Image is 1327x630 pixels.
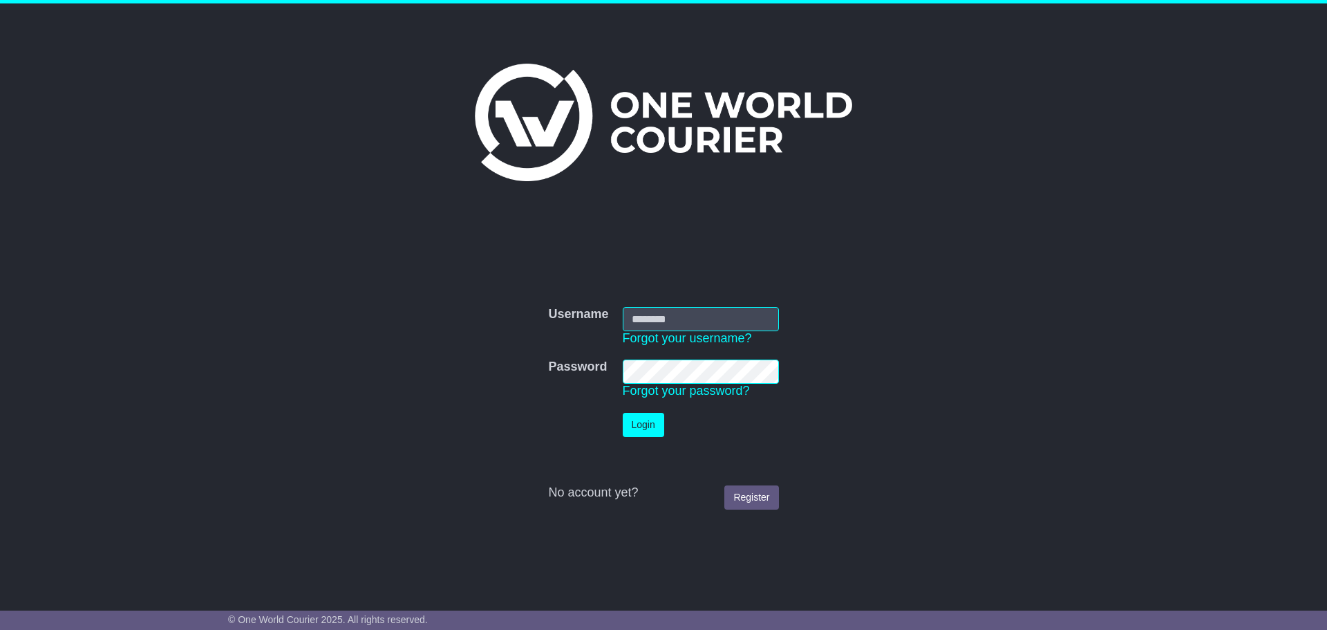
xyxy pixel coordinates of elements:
a: Register [724,485,778,510]
a: Forgot your username? [623,331,752,345]
span: © One World Courier 2025. All rights reserved. [228,614,428,625]
label: Password [548,360,607,375]
img: One World [475,64,852,181]
label: Username [548,307,608,322]
button: Login [623,413,664,437]
div: No account yet? [548,485,778,501]
a: Forgot your password? [623,384,750,398]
